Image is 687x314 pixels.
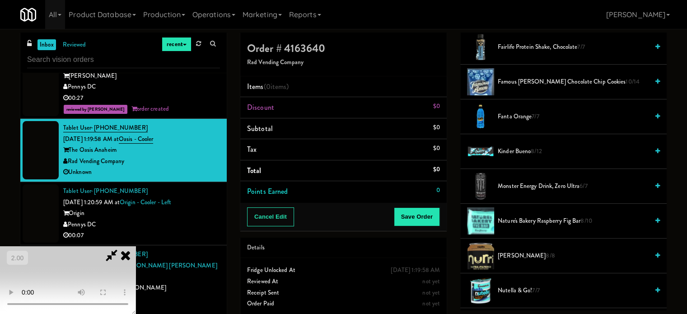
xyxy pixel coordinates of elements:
li: Tablet User· [PHONE_NUMBER][DATE] 1:19:57 AM at[PERSON_NAME] - Cooler - Left[PERSON_NAME]Pennys D... [20,44,227,119]
li: Tablet User· [PHONE_NUMBER][DATE] 1:19:58 AM atOasis - CoolerThe Oasis AnaheimRad Vending Company... [20,119,227,182]
span: 10/14 [626,77,640,86]
div: $0 [433,164,440,175]
div: Fanta Orange7/7 [494,111,660,122]
div: Nutella & Go!7/7 [494,285,660,296]
span: reviewed by [PERSON_NAME] [64,105,127,114]
div: Monster Energy Drink, Zero Ultra6/7 [494,181,660,192]
span: · [PHONE_NUMBER] [91,123,148,132]
span: 8/8 [546,251,555,260]
div: Nature's Bakery Raspberry Fig Bar8/10 [494,216,660,227]
a: reviewed [61,39,89,51]
div: Kinder Bueno8/12 [494,146,660,157]
span: [PERSON_NAME] [498,250,649,262]
div: $0 [433,122,440,133]
span: Subtotal [247,123,273,134]
h5: Rad Vending Company [247,59,440,66]
span: (0 ) [264,81,289,92]
span: 7/7 [532,112,539,121]
li: Tablet User· [PHONE_NUMBER][DATE] 1:20:59 AM atOrigin - Cooler - LeftOriginPennys DC00:07 [20,182,227,245]
a: recent [162,37,192,52]
span: Monster Energy Drink, Zero Ultra [498,181,649,192]
div: Fresh Coast [63,293,220,305]
span: not yet [422,277,440,286]
span: · [PHONE_NUMBER] [91,187,148,195]
div: Fridge Unlocked At [247,265,440,276]
input: Search vision orders [27,52,220,68]
span: 6/7 [580,182,587,190]
div: Fairlife Protein Shake, Chocolate7/7 [494,42,660,53]
div: $0 [433,101,440,112]
span: Fanta Orange [498,111,649,122]
div: 00:07 [63,230,220,241]
div: Reviewed At [247,276,440,287]
span: not yet [422,288,440,297]
div: Pennys DC [63,219,220,230]
div: Order Paid [247,298,440,309]
span: not yet [422,299,440,308]
div: 00:27 [63,93,220,104]
a: [PERSON_NAME] [PERSON_NAME] - Cooler [63,261,217,281]
span: Famous [PERSON_NAME] Chocolate Chip Cookies [498,76,649,88]
button: Cancel Edit [247,207,294,226]
span: [DATE] 1:19:58 AM at [63,135,119,143]
div: Details [247,242,440,253]
div: Origin [63,208,220,219]
span: Kinder Bueno [498,146,649,157]
div: Receipt Sent [247,287,440,299]
div: Famous [PERSON_NAME] Chocolate Chip Cookies10/14 [494,76,660,88]
h4: Order # 4163640 [247,42,440,54]
span: Tax [247,144,257,155]
div: 0 [436,185,440,196]
a: Oasis - Cooler [119,135,153,144]
span: Items [247,81,289,92]
div: Rad Vending Company [63,156,220,167]
span: Discount [247,102,274,112]
div: $0 [433,143,440,154]
span: [DATE] 1:20:59 AM at [63,198,120,206]
span: Fairlife Protein Shake, Chocolate [498,42,649,53]
span: order created [131,104,169,113]
span: Points Earned [247,186,288,197]
span: Total [247,165,262,176]
span: 7/7 [577,42,584,51]
div: [PERSON_NAME] [63,70,220,82]
span: 8/12 [531,147,542,155]
div: Pennys DC [63,81,220,93]
button: Save Order [394,207,440,226]
a: Tablet User· [PHONE_NUMBER] [63,187,148,195]
span: 7/7 [532,286,539,295]
a: Tablet User· [PHONE_NUMBER] [63,123,148,132]
div: [DATE] 1:19:58 AM [391,265,440,276]
span: 8/10 [580,216,592,225]
div: [PERSON_NAME] [PERSON_NAME] [63,282,220,294]
div: The Oasis Anaheim [63,145,220,156]
a: Origin - Cooler - Left [120,198,171,206]
div: [PERSON_NAME]8/8 [494,250,660,262]
span: Nature's Bakery Raspberry Fig Bar [498,216,649,227]
a: inbox [37,39,56,51]
div: Unknown [63,167,220,178]
ng-pluralize: items [271,81,287,92]
img: Micromart [20,7,36,23]
span: Nutella & Go! [498,285,649,296]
